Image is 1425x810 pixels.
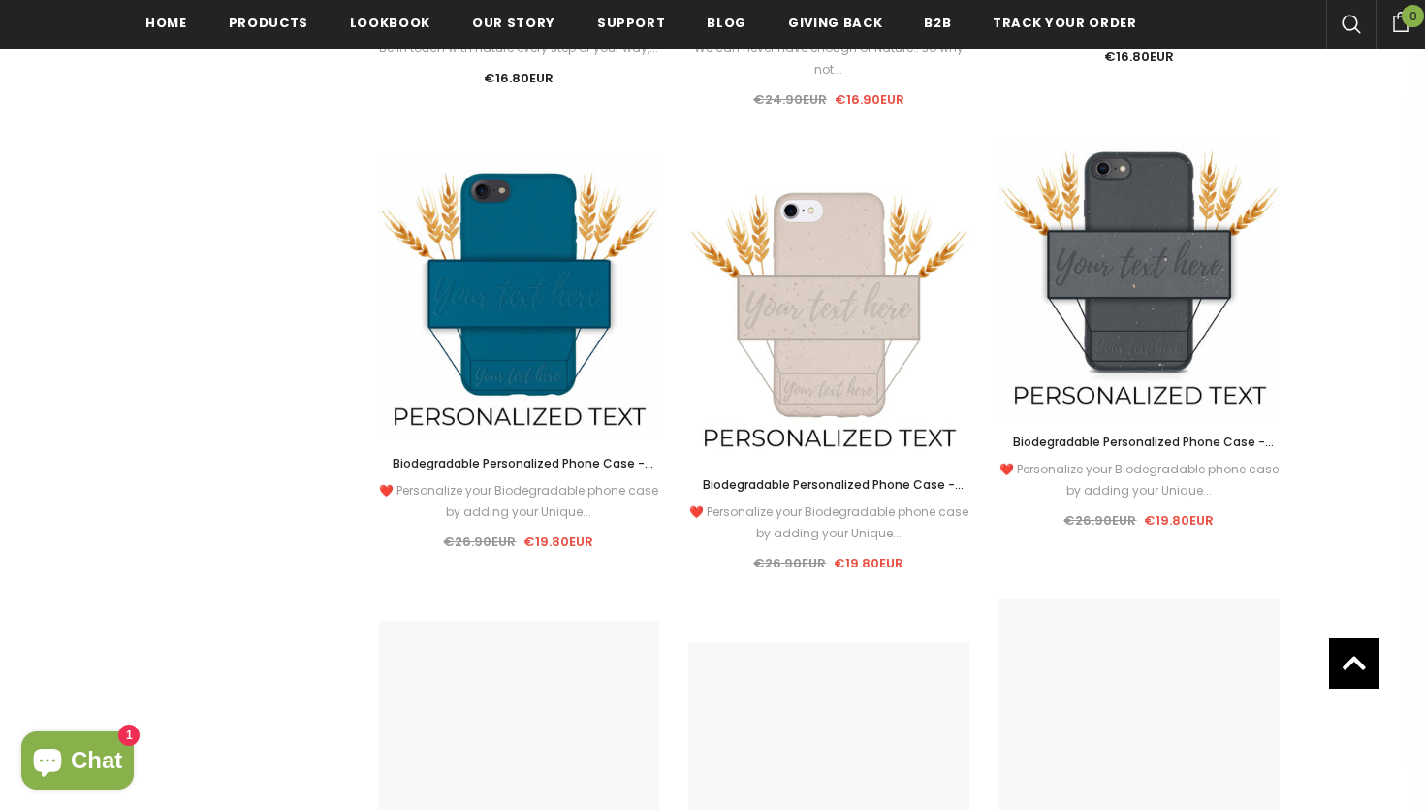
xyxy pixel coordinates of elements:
[834,554,903,572] span: €19.80EUR
[993,14,1136,32] span: Track your order
[924,14,951,32] span: B2B
[1104,48,1174,66] span: €16.80EUR
[145,14,187,32] span: Home
[472,14,555,32] span: Our Story
[350,14,430,32] span: Lookbook
[1063,511,1136,530] span: €26.90EUR
[523,533,593,551] span: €19.80EUR
[378,38,659,59] div: Be in touch with nature every step of your way,...
[1376,9,1425,32] a: 0
[707,14,746,32] span: Blog
[443,533,516,551] span: €26.90EUR
[378,453,659,474] a: Biodegradable Personalized Phone Case - Deep Sea Blue
[484,69,554,87] span: €16.80EUR
[703,476,964,514] span: Biodegradable Personalized Phone Case - Natural White
[688,38,969,81] div: We can never have enough of Nature.. so why not...
[378,480,659,523] div: ❤️ Personalize your Biodegradable phone case by adding your Unique...
[753,554,826,572] span: €26.90EUR
[229,14,308,32] span: Products
[835,90,904,109] span: €16.90EUR
[688,474,969,496] a: Biodegradable Personalized Phone Case - Natural White
[1144,511,1214,530] span: €19.80EUR
[788,14,882,32] span: Giving back
[998,459,1280,502] div: ❤️ Personalize your Biodegradable phone case by adding your Unique...
[1402,5,1424,27] span: 0
[998,432,1280,453] a: Biodegradable Personalized Phone Case - Black
[753,90,827,109] span: €24.90EUR
[393,455,653,493] span: Biodegradable Personalized Phone Case - Deep Sea Blue
[597,14,666,32] span: support
[16,731,140,794] inbox-online-store-chat: Shopify online store chat
[1013,434,1274,471] span: Biodegradable Personalized Phone Case - Black
[688,502,969,544] div: ❤️ Personalize your Biodegradable phone case by adding your Unique...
